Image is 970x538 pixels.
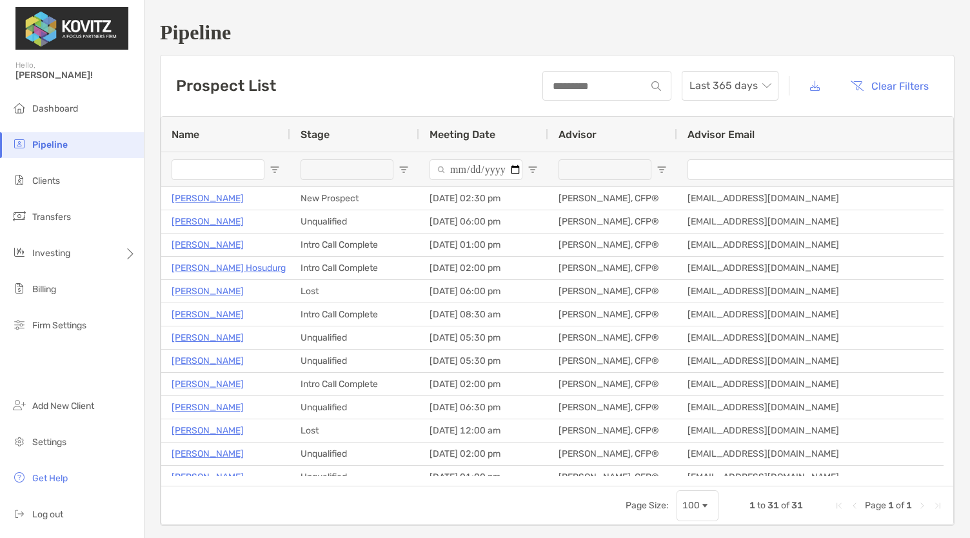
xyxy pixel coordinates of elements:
[682,500,700,511] div: 100
[757,500,766,511] span: to
[12,172,27,188] img: clients icon
[172,306,244,323] a: [PERSON_NAME]
[657,164,667,175] button: Open Filter Menu
[419,234,548,256] div: [DATE] 01:00 pm
[290,280,419,303] div: Lost
[781,500,789,511] span: of
[688,128,755,141] span: Advisor Email
[840,72,938,100] button: Clear Filters
[12,136,27,152] img: pipeline icon
[32,401,94,412] span: Add New Client
[172,283,244,299] a: [PERSON_NAME]
[290,257,419,279] div: Intro Call Complete
[689,72,771,100] span: Last 365 days
[176,77,276,95] h3: Prospect List
[12,470,27,485] img: get-help icon
[290,326,419,349] div: Unqualified
[749,500,755,511] span: 1
[548,210,677,233] div: [PERSON_NAME], CFP®
[172,128,199,141] span: Name
[172,469,244,485] a: [PERSON_NAME]
[172,159,264,180] input: Name Filter Input
[12,317,27,332] img: firm-settings icon
[548,326,677,349] div: [PERSON_NAME], CFP®
[419,326,548,349] div: [DATE] 05:30 pm
[270,164,280,175] button: Open Filter Menu
[32,103,78,114] span: Dashboard
[12,433,27,449] img: settings icon
[15,70,136,81] span: [PERSON_NAME]!
[767,500,779,511] span: 31
[548,303,677,326] div: [PERSON_NAME], CFP®
[32,320,86,331] span: Firm Settings
[419,419,548,442] div: [DATE] 12:00 am
[933,501,943,511] div: Last Page
[419,396,548,419] div: [DATE] 06:30 pm
[12,506,27,521] img: logout icon
[32,212,71,223] span: Transfers
[290,373,419,395] div: Intro Call Complete
[12,244,27,260] img: investing icon
[172,376,244,392] a: [PERSON_NAME]
[172,353,244,369] a: [PERSON_NAME]
[419,187,548,210] div: [DATE] 02:30 pm
[548,396,677,419] div: [PERSON_NAME], CFP®
[548,257,677,279] div: [PERSON_NAME], CFP®
[290,210,419,233] div: Unqualified
[15,5,128,52] img: Zoe Logo
[290,443,419,465] div: Unqualified
[548,350,677,372] div: [PERSON_NAME], CFP®
[172,423,244,439] a: [PERSON_NAME]
[791,500,803,511] span: 31
[677,490,718,521] div: Page Size
[548,187,677,210] div: [PERSON_NAME], CFP®
[32,437,66,448] span: Settings
[548,234,677,256] div: [PERSON_NAME], CFP®
[888,500,894,511] span: 1
[896,500,904,511] span: of
[32,509,63,520] span: Log out
[172,190,244,206] a: [PERSON_NAME]
[399,164,409,175] button: Open Filter Menu
[32,473,68,484] span: Get Help
[849,501,860,511] div: Previous Page
[430,159,522,180] input: Meeting Date Filter Input
[12,100,27,115] img: dashboard icon
[12,208,27,224] img: transfers icon
[548,466,677,488] div: [PERSON_NAME], CFP®
[290,419,419,442] div: Lost
[32,284,56,295] span: Billing
[290,303,419,326] div: Intro Call Complete
[419,466,548,488] div: [DATE] 01:00 pm
[12,281,27,296] img: billing icon
[12,397,27,413] img: add_new_client icon
[172,214,244,230] p: [PERSON_NAME]
[32,175,60,186] span: Clients
[290,466,419,488] div: Unqualified
[548,280,677,303] div: [PERSON_NAME], CFP®
[559,128,597,141] span: Advisor
[419,373,548,395] div: [DATE] 02:00 pm
[172,237,244,253] a: [PERSON_NAME]
[172,260,286,276] a: [PERSON_NAME] Hosudurg
[419,350,548,372] div: [DATE] 05:30 pm
[172,399,244,415] a: [PERSON_NAME]
[160,21,955,45] h1: Pipeline
[290,187,419,210] div: New Prospect
[419,280,548,303] div: [DATE] 06:00 pm
[548,419,677,442] div: [PERSON_NAME], CFP®
[528,164,538,175] button: Open Filter Menu
[626,500,669,511] div: Page Size:
[419,210,548,233] div: [DATE] 06:00 pm
[865,500,886,511] span: Page
[172,330,244,346] a: [PERSON_NAME]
